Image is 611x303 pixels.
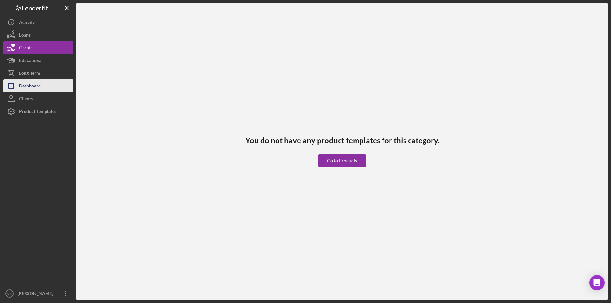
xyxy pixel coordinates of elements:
[19,29,31,43] div: Loans
[19,92,33,107] div: Clients
[19,16,35,30] div: Activity
[16,287,57,301] div: [PERSON_NAME]
[19,67,40,81] div: Long-Term
[327,154,357,167] div: Go to Products
[3,16,73,29] button: Activity
[3,41,73,54] button: Grants
[245,136,439,145] h3: You do not have any product templates for this category.
[7,292,12,295] text: CN
[318,154,366,167] button: Go to Products
[19,54,43,68] div: Educational
[3,105,73,118] button: Product Templates
[589,275,605,290] div: Open Intercom Messenger
[19,41,32,56] div: Grants
[19,105,56,119] div: Product Templates
[3,29,73,41] button: Loans
[3,54,73,67] button: Educational
[3,287,73,300] button: CN[PERSON_NAME]
[3,67,73,79] button: Long-Term
[3,92,73,105] button: Clients
[3,79,73,92] button: Dashboard
[19,79,41,94] div: Dashboard
[318,145,366,167] a: Go to Products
